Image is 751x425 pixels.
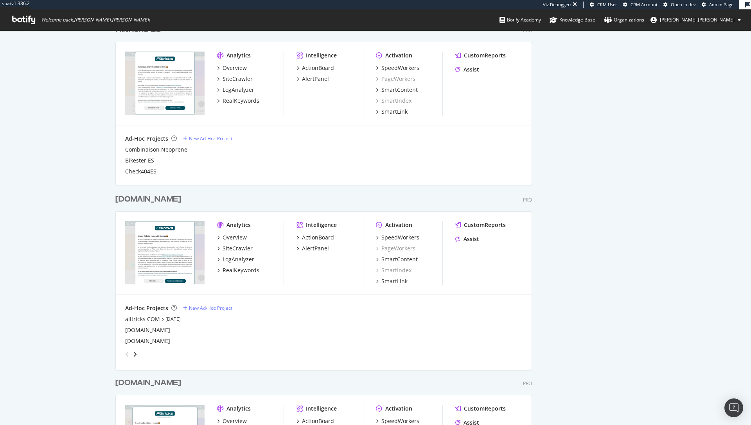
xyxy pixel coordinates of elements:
span: estelle.martin [660,16,735,23]
div: RealKeywords [223,97,259,105]
span: CRM User [597,2,617,7]
a: Combinaison Neoprene [125,146,187,154]
a: New Ad-Hoc Project [183,305,232,311]
div: SmartContent [381,86,418,94]
a: Overview [217,417,247,425]
a: Organizations [604,9,644,30]
div: Overview [223,417,247,425]
div: Analytics [226,405,251,412]
a: SmartIndex [376,266,411,274]
div: SmartLink [381,108,408,116]
a: alltricks COM [125,315,160,323]
a: Assist [455,235,479,243]
div: CustomReports [464,405,506,412]
div: angle-right [132,350,138,358]
div: SmartLink [381,277,408,285]
a: LogAnalyzer [217,86,254,94]
div: CustomReports [464,52,506,59]
a: SiteCrawler [217,75,253,83]
a: Admin Page [702,2,733,8]
a: LogAnalyzer [217,255,254,263]
a: SmartLink [376,277,408,285]
span: Admin Page [709,2,733,7]
div: CustomReports [464,221,506,229]
div: Ad-Hoc Projects [125,304,168,312]
a: RealKeywords [217,266,259,274]
a: [DOMAIN_NAME] [115,194,184,205]
div: [DOMAIN_NAME] [115,194,181,205]
div: SiteCrawler [223,75,253,83]
div: Activation [385,52,412,59]
div: Pro [523,380,532,387]
a: Bikester ES [125,157,154,164]
a: Assist [455,66,479,73]
div: Assist [464,66,479,73]
div: SpeedWorkers [381,417,419,425]
a: Overview [217,234,247,241]
a: SiteCrawler [217,245,253,252]
div: Pro [523,196,532,203]
a: RealKeywords [217,97,259,105]
a: [DOMAIN_NAME] [125,326,170,334]
a: ActionBoard [296,417,334,425]
div: Intelligence [306,52,337,59]
a: [DATE] [165,316,181,322]
a: PageWorkers [376,245,415,252]
div: Botify Academy [499,16,541,24]
div: Viz Debugger: [543,2,571,8]
a: SmartLink [376,108,408,116]
a: SmartIndex [376,97,411,105]
div: Overview [223,64,247,72]
div: ActionBoard [302,64,334,72]
div: SpeedWorkers [381,234,419,241]
div: Knowledge Base [550,16,595,24]
a: SpeedWorkers [376,64,419,72]
div: SpeedWorkers [381,64,419,72]
a: Knowledge Base [550,9,595,30]
div: AlertPanel [302,75,329,83]
a: AlertPanel [296,245,329,252]
a: SpeedWorkers [376,417,419,425]
div: Analytics [226,221,251,229]
a: AlertPanel [296,75,329,83]
div: Intelligence [306,405,337,412]
div: [DOMAIN_NAME] [115,377,181,389]
a: New Ad-Hoc Project [183,135,232,142]
a: PageWorkers [376,75,415,83]
div: ActionBoard [302,234,334,241]
div: Activation [385,405,412,412]
span: Open in dev [671,2,696,7]
span: Welcome back, [PERSON_NAME].[PERSON_NAME] ! [41,17,150,23]
button: [PERSON_NAME].[PERSON_NAME] [644,14,747,26]
div: Activation [385,221,412,229]
a: CRM Account [623,2,658,8]
a: Open in dev [663,2,696,8]
a: Botify Academy [499,9,541,30]
div: Organizations [604,16,644,24]
a: CustomReports [455,405,506,412]
div: New Ad-Hoc Project [189,135,232,142]
a: CRM User [590,2,617,8]
div: Analytics [226,52,251,59]
div: SiteCrawler [223,245,253,252]
a: ActionBoard [296,64,334,72]
div: New Ad-Hoc Project [189,305,232,311]
div: Ad-Hoc Projects [125,135,168,143]
div: AlertPanel [302,245,329,252]
div: RealKeywords [223,266,259,274]
a: ActionBoard [296,234,334,241]
div: SmartContent [381,255,418,263]
a: SmartContent [376,86,418,94]
div: LogAnalyzer [223,255,254,263]
a: Check404ES [125,168,156,175]
a: [DOMAIN_NAME] [115,377,184,389]
div: Assist [464,235,479,243]
a: SpeedWorkers [376,234,419,241]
